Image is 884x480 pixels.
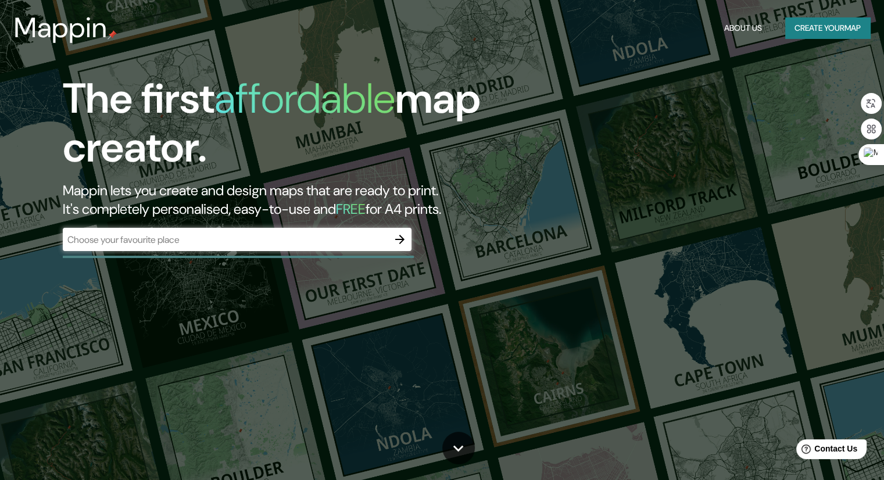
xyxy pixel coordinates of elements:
h5: FREE [336,200,366,218]
img: mappin-pin [108,30,117,40]
h1: The first map creator. [63,74,505,181]
button: About Us [720,17,767,39]
h2: Mappin lets you create and design maps that are ready to print. It's completely personalised, eas... [63,181,505,218]
input: Choose your favourite place [63,233,388,246]
iframe: Help widget launcher [781,435,871,467]
h1: affordable [214,71,395,126]
h3: Mappin [14,12,108,44]
button: Create yourmap [785,17,870,39]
